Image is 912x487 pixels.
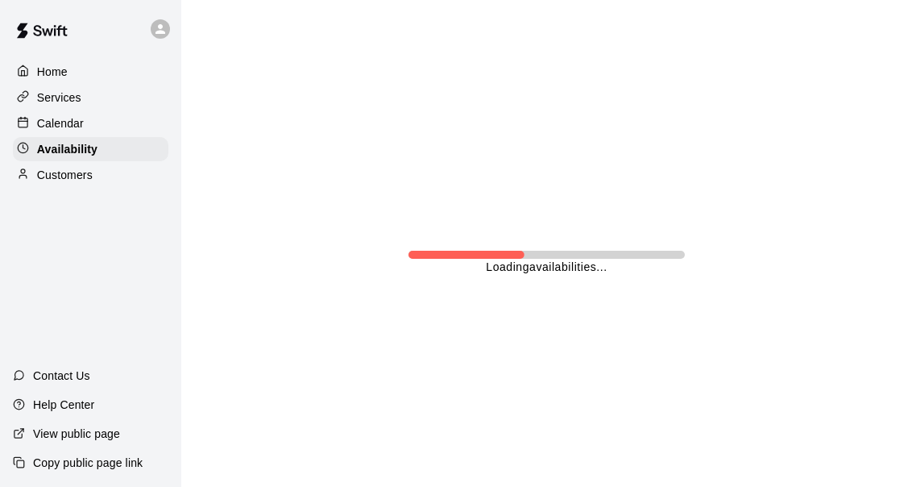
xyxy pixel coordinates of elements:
a: Customers [13,163,168,187]
p: View public page [33,426,120,442]
p: Loading availabilities ... [486,259,607,276]
p: Services [37,89,81,106]
a: Calendar [13,111,168,135]
p: Contact Us [33,368,90,384]
a: Availability [13,137,168,161]
p: Home [37,64,68,80]
a: Home [13,60,168,84]
p: Help Center [33,397,94,413]
p: Customers [37,167,93,183]
p: Calendar [37,115,84,131]
p: Copy public page link [33,455,143,471]
a: Services [13,85,168,110]
p: Availability [37,141,97,157]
